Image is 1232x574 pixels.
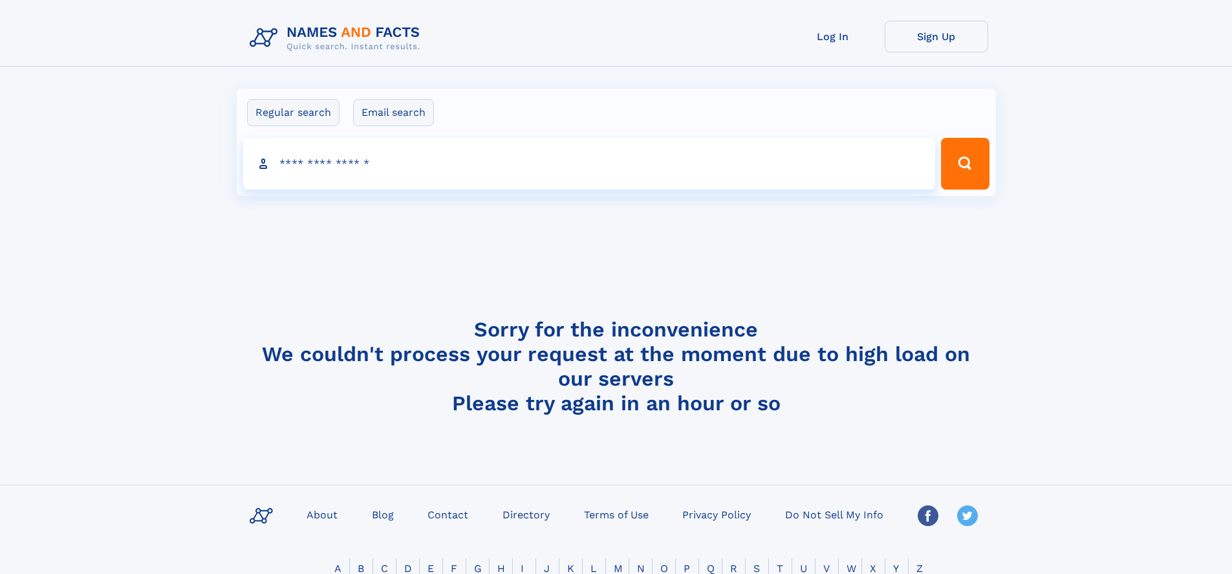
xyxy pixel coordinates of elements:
a: Sign Up [885,21,988,52]
a: Blog [367,505,399,524]
a: Privacy Policy [677,505,756,524]
a: Terms of Use [579,505,654,524]
a: Contact [422,505,473,524]
label: Regular search [247,99,340,126]
h4: Sorry for the inconvenience We couldn't process your request at the moment due to high load on ou... [244,317,988,415]
input: search input [243,138,936,190]
a: Directory [497,505,555,524]
label: Email search [353,99,434,126]
img: Facebook [918,505,938,526]
img: Twitter [957,505,978,526]
a: About [301,505,343,524]
button: Search Button [941,138,989,190]
a: Do Not Sell My Info [780,505,889,524]
img: Logo Names and Facts [244,21,431,56]
a: Log In [781,21,885,52]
